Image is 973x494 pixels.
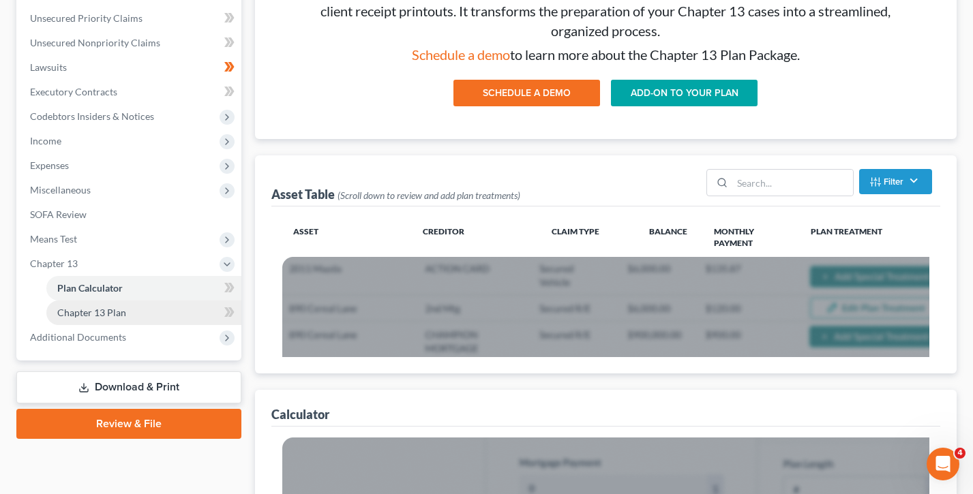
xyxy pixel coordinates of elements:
a: Lawsuits [19,55,241,80]
a: Unsecured Priority Claims [19,6,241,31]
a: Plan Calculator [46,276,241,300]
span: Executory Contracts [30,86,117,97]
span: Additional Documents [30,331,126,343]
th: Creditor [412,217,541,256]
button: SCHEDULE A DEMO [453,80,600,107]
a: Download & Print [16,371,241,403]
span: Plan Calculator [57,282,123,294]
iframe: Intercom live chat [927,448,959,480]
span: Chapter 13 Plan [57,307,126,318]
a: Review & File [16,409,241,439]
span: Lawsuits [30,61,67,73]
button: Filter [859,169,932,194]
p: to learn more about the Chapter 13 Plan Package. [293,45,918,65]
span: SOFA Review [30,209,87,220]
span: Expenses [30,159,69,171]
span: Unsecured Priority Claims [30,12,143,24]
a: SOFA Review [19,202,241,227]
a: Schedule a demo [412,46,510,63]
th: Asset [282,217,412,256]
span: Means Test [30,233,77,245]
input: Search... [732,170,853,196]
span: (Scroll down to review and add plan treatments) [338,189,520,201]
div: Calculator [271,406,329,422]
th: Monthly Payment [703,217,800,256]
span: Unsecured Nonpriority Claims [30,37,160,48]
a: Unsecured Nonpriority Claims [19,31,241,55]
th: Balance [638,217,703,256]
a: Chapter 13 Plan [46,300,241,325]
div: Asset Table [271,186,520,202]
span: Income [30,135,61,146]
a: ADD-ON TO YOUR PLAN [611,80,758,107]
a: Executory Contracts [19,80,241,104]
span: Miscellaneous [30,184,91,196]
th: Claim Type [541,217,638,256]
span: Codebtors Insiders & Notices [30,110,154,122]
span: Chapter 13 [30,258,78,269]
th: Plan Treatment [800,217,929,256]
span: 4 [955,448,965,459]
